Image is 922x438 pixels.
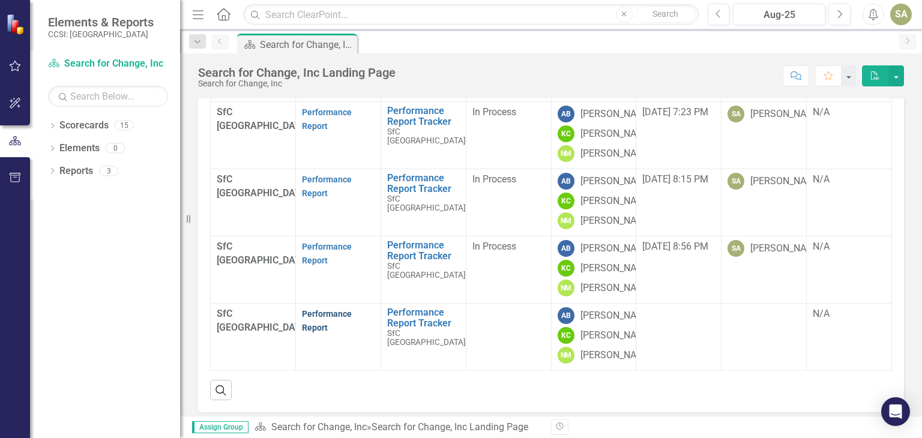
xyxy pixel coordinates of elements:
div: N/A [813,106,885,119]
div: [PERSON_NAME] [580,349,652,362]
span: In Process [472,106,516,118]
div: NM [558,145,574,162]
div: N/A [813,307,885,321]
div: NM [558,212,574,229]
div: [PERSON_NAME] [580,147,652,161]
span: SfC [GEOGRAPHIC_DATA] [387,194,466,212]
a: Search for Change, Inc [271,421,367,433]
a: Performance Report [302,309,352,332]
div: Search for Change, Inc [198,79,396,88]
div: AB [558,173,574,190]
td: Double-Click to Edit [466,304,551,371]
div: [PERSON_NAME] [580,175,652,188]
button: Search [636,6,696,23]
div: AB [558,307,574,324]
span: SfC [GEOGRAPHIC_DATA] [387,328,466,347]
div: KC [558,193,574,209]
button: SA [890,4,912,25]
div: AB [558,240,574,257]
div: [DATE] 7:23 PM [642,106,715,119]
a: Reports [59,164,93,178]
span: Elements & Reports [48,15,154,29]
a: Search for Change, Inc [48,57,168,71]
td: Double-Click to Edit [466,236,551,304]
span: Search [652,9,678,19]
a: Performance Report [302,175,352,198]
div: Search for Change, Inc Landing Page [198,66,396,79]
div: [PERSON_NAME] [580,127,652,141]
div: [DATE] 8:56 PM [642,240,715,254]
div: [PERSON_NAME] [580,262,652,275]
button: Aug-25 [733,4,825,25]
td: Double-Click to Edit Right Click for Context Menu [381,102,466,169]
span: SfC [GEOGRAPHIC_DATA] [217,308,309,333]
td: Double-Click to Edit Right Click for Context Menu [381,236,466,304]
span: In Process [472,173,516,185]
div: 3 [99,166,118,176]
div: [PERSON_NAME] [580,242,652,256]
div: » [255,421,542,434]
div: [DATE] 8:15 PM [642,173,715,187]
div: NM [558,347,574,364]
a: Performance Report Tracker [387,307,466,328]
div: KC [558,327,574,344]
input: Search Below... [48,86,168,107]
div: Open Intercom Messenger [881,397,910,426]
span: In Process [472,241,516,252]
div: 15 [115,121,134,131]
div: NM [558,280,574,296]
span: Assign Group [192,421,249,433]
td: Double-Click to Edit Right Click for Context Menu [381,304,466,371]
span: SfC [GEOGRAPHIC_DATA] [217,106,309,131]
a: Elements [59,142,100,155]
a: Performance Report Tracker [387,173,466,194]
span: SfC [GEOGRAPHIC_DATA] [217,241,309,266]
a: Performance Report [302,242,352,265]
div: N/A [813,240,885,254]
span: SfC [GEOGRAPHIC_DATA] [217,173,309,199]
div: Search for Change, Inc Landing Page [260,37,354,52]
td: Double-Click to Edit [466,102,551,169]
a: Performance Report Tracker [387,106,466,127]
div: [PERSON_NAME] [580,194,652,208]
div: [PERSON_NAME] [580,309,652,323]
span: SfC [GEOGRAPHIC_DATA] [387,261,466,280]
input: Search ClearPoint... [243,4,698,25]
div: Aug-25 [737,8,821,22]
div: [PERSON_NAME] [580,281,652,295]
div: 0 [106,143,125,154]
div: Search for Change, Inc Landing Page [372,421,528,433]
img: ClearPoint Strategy [6,14,27,35]
div: [PERSON_NAME] [750,175,822,188]
div: [PERSON_NAME] [580,329,652,343]
div: [PERSON_NAME] [580,214,652,228]
div: SA [728,106,744,122]
div: SA [728,240,744,257]
div: N/A [813,173,885,187]
div: SA [728,173,744,190]
div: KC [558,260,574,277]
td: Double-Click to Edit Right Click for Context Menu [381,169,466,236]
div: [PERSON_NAME] [750,107,822,121]
td: Double-Click to Edit [466,169,551,236]
a: Scorecards [59,119,109,133]
div: AB [558,106,574,122]
a: Performance Report Tracker [387,240,466,261]
div: KC [558,125,574,142]
small: CCSI: [GEOGRAPHIC_DATA] [48,29,154,39]
span: SfC [GEOGRAPHIC_DATA] [387,127,466,145]
a: Performance Report [302,107,352,131]
div: [PERSON_NAME] [580,107,652,121]
div: [PERSON_NAME] [750,242,822,256]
